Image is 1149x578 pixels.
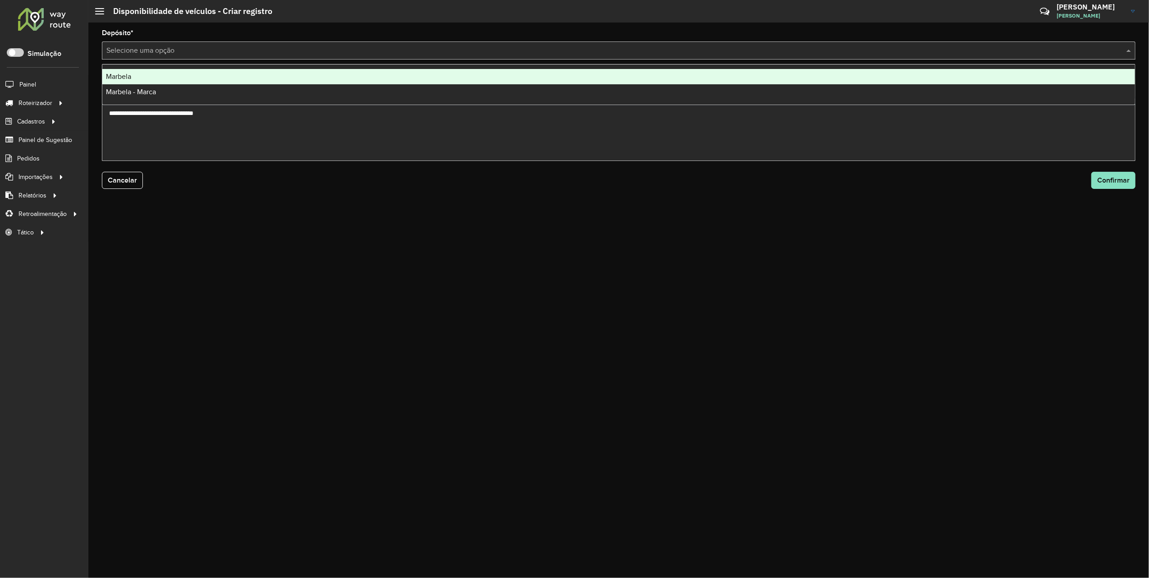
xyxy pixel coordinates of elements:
[17,117,45,126] span: Cadastros
[18,135,72,145] span: Painel de Sugestão
[18,172,53,182] span: Importações
[1091,172,1135,189] button: Confirmar
[18,191,46,200] span: Relatórios
[102,172,143,189] button: Cancelar
[108,176,137,184] span: Cancelar
[104,6,272,16] h2: Disponibilidade de veículos - Criar registro
[106,73,131,80] span: Marbela
[18,209,67,219] span: Retroalimentação
[19,80,36,89] span: Painel
[1035,2,1054,21] a: Contato Rápido
[106,88,156,96] span: Marbela - Marca
[102,64,1135,105] ng-dropdown-panel: Options list
[27,48,61,59] label: Simulação
[1057,3,1124,11] h3: [PERSON_NAME]
[17,228,34,237] span: Tático
[18,98,52,108] span: Roteirizador
[17,154,40,163] span: Pedidos
[1057,12,1124,20] span: [PERSON_NAME]
[1097,176,1130,184] span: Confirmar
[102,28,133,38] label: Depósito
